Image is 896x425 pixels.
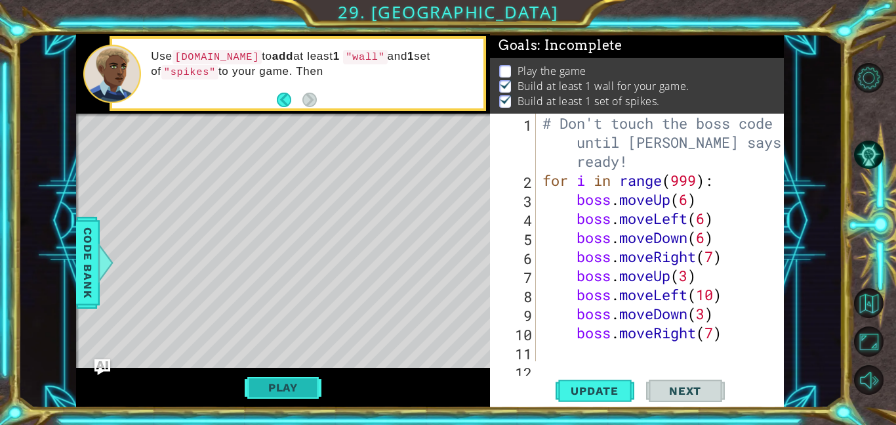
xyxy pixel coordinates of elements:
button: Play [245,375,321,400]
div: 7 [493,268,536,287]
button: Back to Map [854,288,884,318]
div: 3 [493,192,536,211]
span: : Incomplete [537,37,622,53]
strong: 1 [333,50,340,62]
strong: add [272,50,293,62]
p: Build at least 1 set of spikes. [518,94,660,108]
div: 8 [493,287,536,306]
p: Build at least 1 wall for your game. [518,79,689,93]
button: AI Hint [854,140,884,169]
span: Next [656,384,714,397]
button: Next [302,93,317,107]
span: Goals [499,37,622,54]
div: 1 [493,116,536,173]
div: 9 [493,306,536,325]
div: 2 [493,173,536,192]
div: 5 [493,230,536,249]
button: Next [646,376,725,405]
div: 6 [493,249,536,268]
div: 11 [493,344,536,363]
button: Maximize Browser [854,326,884,356]
button: Update [556,376,634,405]
button: Level Options [854,63,884,93]
button: Back [277,93,302,107]
button: Mute [854,365,884,395]
p: Play the game [518,64,586,78]
p: Use to at least and set of to your game. Then [151,49,474,79]
a: Back to Map [856,284,896,323]
code: [DOMAIN_NAME] [173,50,262,64]
span: Code Bank [77,223,98,303]
img: Check mark for checkbox [499,79,512,89]
code: "spikes" [161,65,218,79]
button: Ask AI [94,359,110,375]
img: Check mark for checkbox [499,94,512,104]
strong: 1 [407,50,414,62]
div: 10 [493,325,536,344]
span: Update [558,384,632,397]
div: 4 [493,211,536,230]
div: 12 [493,363,536,382]
code: "wall" [343,50,387,64]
